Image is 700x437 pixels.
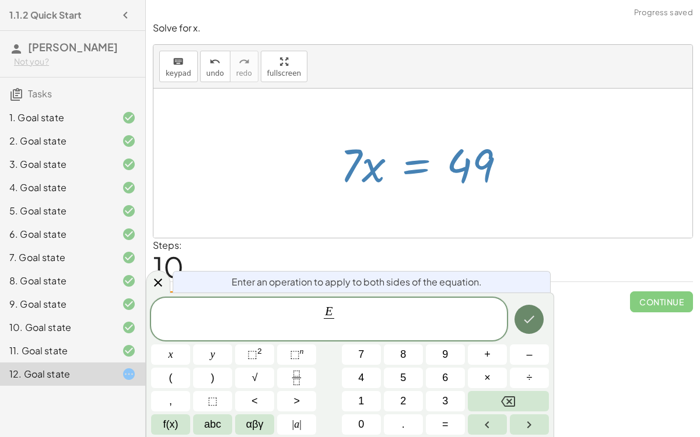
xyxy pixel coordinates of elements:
[384,368,423,388] button: 5
[173,55,184,69] i: keyboard
[122,251,136,265] i: Task finished and correct.
[169,370,173,386] span: (
[204,417,221,432] span: abc
[235,368,274,388] button: Square root
[9,367,103,381] div: 12. Goal state
[358,417,364,432] span: 0
[193,344,232,365] button: y
[442,417,449,432] span: =
[122,274,136,288] i: Task finished and correct.
[9,274,103,288] div: 8. Goal state
[290,348,300,360] span: ⬚
[384,344,423,365] button: 8
[257,347,262,355] sup: 2
[252,370,258,386] span: √
[122,367,136,381] i: Task started.
[9,134,103,148] div: 2. Goal state
[293,393,300,409] span: >
[166,69,191,77] span: keypad
[484,347,491,362] span: +
[426,414,465,435] button: Equals
[159,51,198,82] button: keyboardkeypad
[28,40,118,54] span: [PERSON_NAME]
[634,7,693,19] span: Progress saved
[9,344,103,358] div: 11. Goal state
[151,391,190,411] button: ,
[426,344,465,365] button: 9
[267,69,301,77] span: fullscreen
[342,414,381,435] button: 0
[9,320,103,334] div: 10. Goal state
[122,134,136,148] i: Task finished and correct.
[384,391,423,411] button: 2
[358,347,364,362] span: 7
[122,111,136,125] i: Task finished and correct.
[358,393,364,409] span: 1
[247,348,257,360] span: ⬚
[122,227,136,241] i: Task finished and correct.
[193,391,232,411] button: Placeholder
[153,249,184,284] span: 10
[384,414,423,435] button: .
[277,368,316,388] button: Fraction
[510,344,549,365] button: Minus
[426,368,465,388] button: 6
[200,51,230,82] button: undoundo
[151,368,190,388] button: (
[342,344,381,365] button: 7
[342,368,381,388] button: 4
[400,370,406,386] span: 5
[9,111,103,125] div: 1. Goal state
[169,347,173,362] span: x
[442,370,448,386] span: 6
[169,393,172,409] span: ,
[292,417,302,432] span: a
[325,304,332,318] var: E
[277,344,316,365] button: Superscript
[526,347,532,362] span: –
[292,418,295,430] span: |
[9,227,103,241] div: 6. Goal state
[153,22,693,35] p: Solve for x.
[468,344,507,365] button: Plus
[211,370,215,386] span: )
[232,275,482,289] span: Enter an operation to apply to both sides of the equation.
[400,347,406,362] span: 8
[239,55,250,69] i: redo
[153,239,182,251] label: Steps:
[211,347,215,362] span: y
[484,370,491,386] span: ×
[514,305,544,334] button: Done
[151,344,190,365] button: x
[277,391,316,411] button: Greater than
[193,414,232,435] button: Alphabet
[9,181,103,195] div: 4. Goal state
[510,368,549,388] button: Divide
[9,251,103,265] div: 7. Goal state
[209,55,220,69] i: undo
[208,393,218,409] span: ⬚
[358,370,364,386] span: 4
[122,157,136,171] i: Task finished and correct.
[236,69,252,77] span: redo
[235,344,274,365] button: Squared
[235,391,274,411] button: Less than
[426,391,465,411] button: 3
[251,393,258,409] span: <
[122,320,136,334] i: Task finished and correct.
[468,368,507,388] button: Times
[193,368,232,388] button: )
[122,344,136,358] i: Task finished and correct.
[122,297,136,311] i: Task finished and correct.
[163,417,178,432] span: f(x)
[28,87,52,100] span: Tasks
[300,347,304,355] sup: n
[122,181,136,195] i: Task finished and correct.
[299,418,302,430] span: |
[14,56,136,68] div: Not you?
[400,393,406,409] span: 2
[261,51,307,82] button: fullscreen
[9,204,103,218] div: 5. Goal state
[9,297,103,311] div: 9. Goal state
[122,204,136,218] i: Task finished and correct.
